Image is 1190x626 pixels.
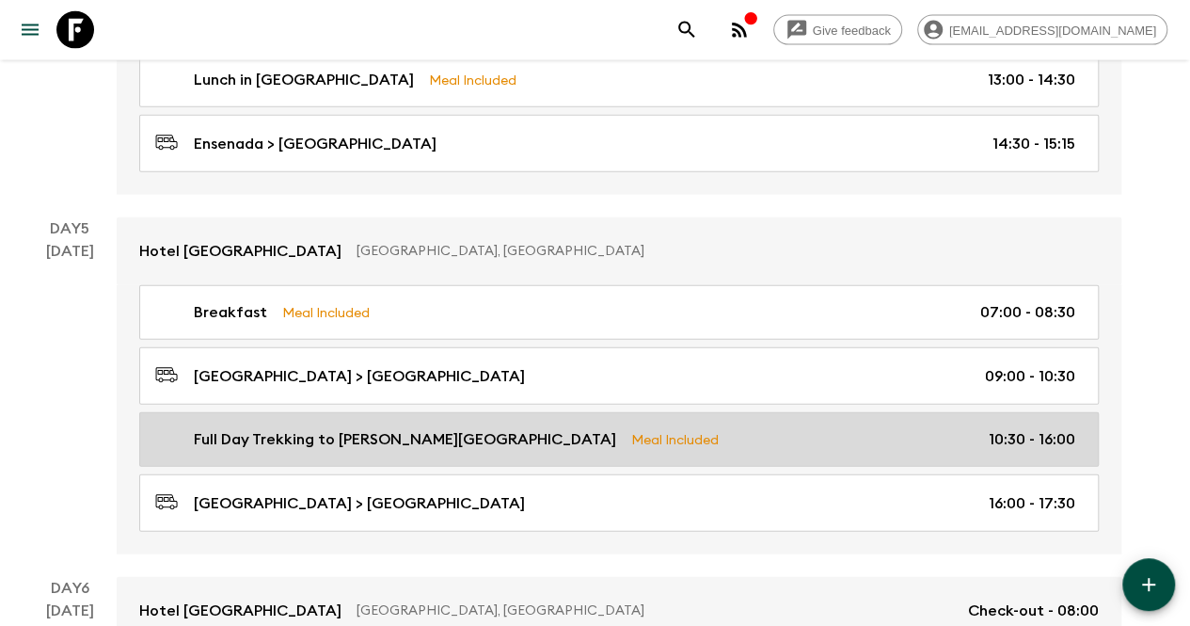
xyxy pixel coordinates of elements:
p: Lunch in [GEOGRAPHIC_DATA] [194,69,414,91]
p: Meal Included [429,70,516,90]
p: Meal Included [631,429,719,450]
button: search adventures [668,11,706,49]
p: [GEOGRAPHIC_DATA], [GEOGRAPHIC_DATA] [357,242,1084,261]
p: Check-out - 08:00 [968,600,1099,622]
p: Breakfast [194,301,267,324]
div: [EMAIL_ADDRESS][DOMAIN_NAME] [917,15,1167,45]
button: menu [11,11,49,49]
a: Hotel [GEOGRAPHIC_DATA][GEOGRAPHIC_DATA], [GEOGRAPHIC_DATA] [117,217,1121,285]
p: Meal Included [282,302,370,323]
div: [DATE] [46,240,94,554]
p: Full Day Trekking to [PERSON_NAME][GEOGRAPHIC_DATA] [194,428,616,451]
p: Hotel [GEOGRAPHIC_DATA] [139,600,341,622]
p: 07:00 - 08:30 [980,301,1075,324]
a: [GEOGRAPHIC_DATA] > [GEOGRAPHIC_DATA]09:00 - 10:30 [139,347,1099,405]
a: Ensenada > [GEOGRAPHIC_DATA]14:30 - 15:15 [139,115,1099,172]
p: Ensenada > [GEOGRAPHIC_DATA] [194,133,436,155]
a: BreakfastMeal Included07:00 - 08:30 [139,285,1099,340]
p: 13:00 - 14:30 [988,69,1075,91]
p: Day 5 [23,217,117,240]
p: 14:30 - 15:15 [992,133,1075,155]
p: 09:00 - 10:30 [985,365,1075,388]
a: Full Day Trekking to [PERSON_NAME][GEOGRAPHIC_DATA]Meal Included10:30 - 16:00 [139,412,1099,467]
a: Lunch in [GEOGRAPHIC_DATA]Meal Included13:00 - 14:30 [139,53,1099,107]
p: [GEOGRAPHIC_DATA] > [GEOGRAPHIC_DATA] [194,492,525,515]
p: 10:30 - 16:00 [989,428,1075,451]
p: Day 6 [23,577,117,600]
span: [EMAIL_ADDRESS][DOMAIN_NAME] [939,24,1166,38]
p: [GEOGRAPHIC_DATA] > [GEOGRAPHIC_DATA] [194,365,525,388]
a: Give feedback [773,15,902,45]
p: Hotel [GEOGRAPHIC_DATA] [139,240,341,263]
p: [GEOGRAPHIC_DATA], [GEOGRAPHIC_DATA] [357,602,953,620]
p: 16:00 - 17:30 [989,492,1075,515]
span: Give feedback [802,24,901,38]
a: [GEOGRAPHIC_DATA] > [GEOGRAPHIC_DATA]16:00 - 17:30 [139,474,1099,532]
